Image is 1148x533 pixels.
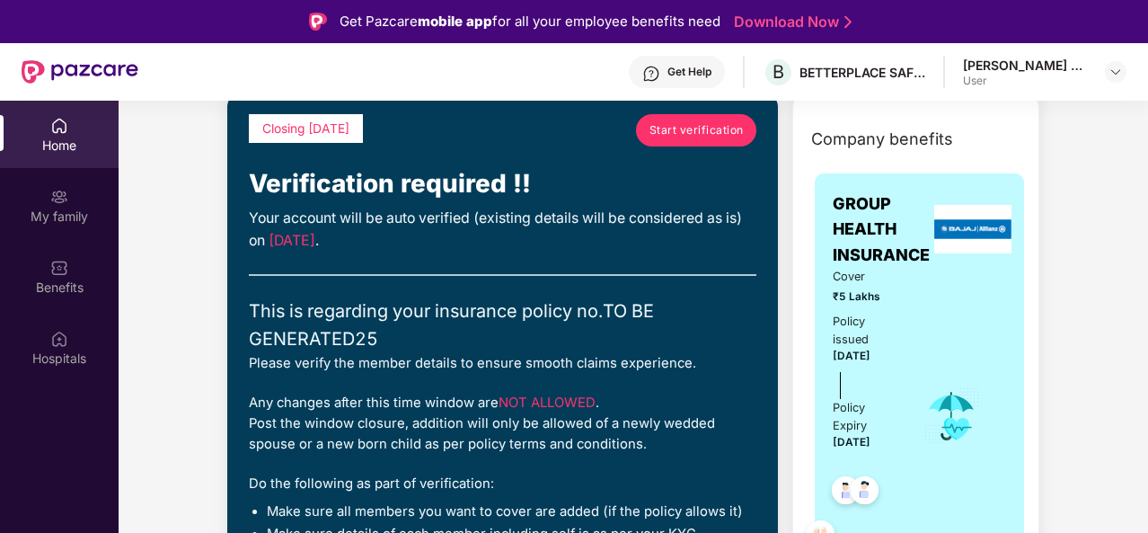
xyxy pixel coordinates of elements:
div: This is regarding your insurance policy no. TO BE GENERATED25 [249,298,756,353]
div: Any changes after this time window are . Post the window closure, addition will only be allowed o... [249,393,756,456]
li: Make sure all members you want to cover are added (if the policy allows it) [267,503,756,521]
span: ₹5 Lakhs [833,289,898,306]
img: svg+xml;base64,PHN2ZyBpZD0iSG9zcGl0YWxzIiB4bWxucz0iaHR0cDovL3d3dy53My5vcmcvMjAwMC9zdmciIHdpZHRoPS... [50,330,68,348]
strong: mobile app [418,13,492,30]
img: Logo [309,13,327,31]
span: [DATE] [833,436,870,449]
img: icon [923,386,981,446]
img: svg+xml;base64,PHN2ZyBpZD0iSGVscC0zMngzMiIgeG1sbnM9Imh0dHA6Ly93d3cudzMub3JnLzIwMDAvc3ZnIiB3aWR0aD... [642,65,660,83]
img: Stroke [844,13,852,31]
div: Get Pazcare for all your employee benefits need [340,11,720,32]
span: [DATE] [269,232,315,249]
span: Company benefits [811,127,953,152]
a: Download Now [734,13,846,31]
div: [PERSON_NAME] K G [963,57,1089,74]
span: GROUP HEALTH INSURANCE [833,191,930,268]
span: B [773,61,784,83]
img: svg+xml;base64,PHN2ZyBpZD0iQmVuZWZpdHMiIHhtbG5zPSJodHRwOi8vd3d3LnczLm9yZy8yMDAwL3N2ZyIgd2lkdGg9Ij... [50,259,68,277]
img: svg+xml;base64,PHN2ZyB3aWR0aD0iMjAiIGhlaWdodD0iMjAiIHZpZXdCb3g9IjAgMCAyMCAyMCIgZmlsbD0ibm9uZSIgeG... [50,188,68,206]
img: New Pazcare Logo [22,60,138,84]
span: Closing [DATE] [262,121,349,136]
img: svg+xml;base64,PHN2ZyBpZD0iRHJvcGRvd24tMzJ4MzIiIHhtbG5zPSJodHRwOi8vd3d3LnczLm9yZy8yMDAwL3N2ZyIgd2... [1108,65,1123,79]
span: NOT ALLOWED [499,395,596,411]
img: svg+xml;base64,PHN2ZyBpZD0iSG9tZSIgeG1sbnM9Imh0dHA6Ly93d3cudzMub3JnLzIwMDAvc3ZnIiB3aWR0aD0iMjAiIG... [50,117,68,135]
div: Verification required !! [249,164,756,204]
div: Policy issued [833,313,898,349]
div: Get Help [667,65,711,79]
a: Start verification [636,114,756,147]
div: User [963,74,1089,88]
div: Policy Expiry [833,399,898,435]
div: Your account will be auto verified (existing details will be considered as is) on . [249,208,756,253]
span: Start verification [649,121,744,138]
img: svg+xml;base64,PHN2ZyB4bWxucz0iaHR0cDovL3d3dy53My5vcmcvMjAwMC9zdmciIHdpZHRoPSI0OC45NDMiIGhlaWdodD... [843,471,887,515]
img: svg+xml;base64,PHN2ZyB4bWxucz0iaHR0cDovL3d3dy53My5vcmcvMjAwMC9zdmciIHdpZHRoPSI0OC45NDMiIGhlaWdodD... [824,471,868,515]
div: Do the following as part of verification: [249,474,756,494]
div: Please verify the member details to ensure smooth claims experience. [249,353,756,374]
div: BETTERPLACE SAFETY SOLUTIONS PRIVATE LIMITED [799,64,925,81]
span: [DATE] [833,350,870,362]
span: Cover [833,268,898,286]
img: insurerLogo [934,205,1011,253]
